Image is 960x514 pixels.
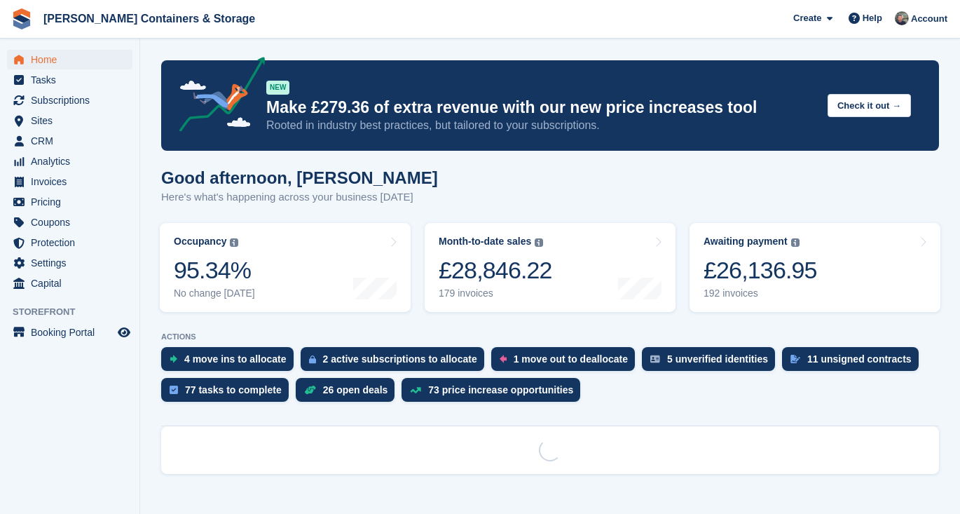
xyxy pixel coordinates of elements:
span: Tasks [31,70,115,90]
a: 2 active subscriptions to allocate [301,347,491,378]
a: 5 unverified identities [642,347,782,378]
div: £28,846.22 [439,256,552,285]
div: Month-to-date sales [439,236,531,248]
span: Account [911,12,947,26]
span: Sites [31,111,115,130]
span: Settings [31,253,115,273]
div: 179 invoices [439,288,552,299]
a: menu [7,131,132,151]
a: menu [7,172,132,191]
div: 77 tasks to complete [185,384,282,395]
a: menu [7,323,132,342]
a: Month-to-date sales £28,846.22 179 invoices [425,223,676,312]
img: stora-icon-8386f47178a22dfd0bd8f6a31ec36ba5ce8667c1dd55bd0f319d3a0aa187defe.svg [11,8,32,29]
img: icon-info-grey-7440780725fd019a000dd9b08b2336e03edf1995a4989e88bcd33f0948082b44.svg [791,238,800,247]
img: price-adjustments-announcement-icon-8257ccfd72463d97f412b2fc003d46551f7dbcb40ab6d574587a9cd5c0d94... [167,57,266,137]
span: Storefront [13,305,139,319]
span: Create [793,11,821,25]
div: 26 open deals [323,384,388,395]
a: menu [7,111,132,130]
a: menu [7,50,132,69]
span: Coupons [31,212,115,232]
span: Booking Portal [31,323,115,342]
a: 26 open deals [296,378,402,409]
a: 4 move ins to allocate [161,347,301,378]
img: Adam Greenhalgh [895,11,909,25]
img: task-75834270c22a3079a89374b754ae025e5fb1db73e45f91037f5363f120a921f8.svg [170,386,178,394]
span: Home [31,50,115,69]
span: CRM [31,131,115,151]
div: 192 invoices [704,288,817,299]
img: icon-info-grey-7440780725fd019a000dd9b08b2336e03edf1995a4989e88bcd33f0948082b44.svg [230,238,238,247]
a: menu [7,70,132,90]
img: verify_identity-adf6edd0f0f0b5bbfe63781bf79b02c33cf7c696d77639b501bdc392416b5a36.svg [650,355,660,363]
a: menu [7,90,132,110]
a: menu [7,273,132,293]
span: Help [863,11,882,25]
a: menu [7,212,132,232]
p: Here's what's happening across your business [DATE] [161,189,438,205]
div: 95.34% [174,256,255,285]
a: Occupancy 95.34% No change [DATE] [160,223,411,312]
div: 73 price increase opportunities [428,384,573,395]
h1: Good afternoon, [PERSON_NAME] [161,168,438,187]
div: 4 move ins to allocate [184,353,287,365]
p: Rooted in industry best practices, but tailored to your subscriptions. [266,118,816,133]
span: Capital [31,273,115,293]
img: active_subscription_to_allocate_icon-d502201f5373d7db506a760aba3b589e785aa758c864c3986d89f69b8ff3... [309,355,316,364]
div: Occupancy [174,236,226,248]
img: move_outs_to_deallocate_icon-f764333ba52eb49d3ac5e1228854f67142a1ed5810a6f6cc68b1a99e826820c5.svg [500,355,507,363]
img: deal-1b604bf984904fb50ccaf53a9ad4b4a5d6e5aea283cecdc64d6e3604feb123c2.svg [304,385,316,395]
div: No change [DATE] [174,288,255,299]
div: 11 unsigned contracts [807,353,912,365]
a: menu [7,151,132,171]
a: Preview store [116,324,132,341]
a: menu [7,233,132,252]
div: 1 move out to deallocate [514,353,628,365]
a: menu [7,192,132,212]
span: Protection [31,233,115,252]
a: menu [7,253,132,273]
span: Subscriptions [31,90,115,110]
img: move_ins_to_allocate_icon-fdf77a2bb77ea45bf5b3d319d69a93e2d87916cf1d5bf7949dd705db3b84f3ca.svg [170,355,177,363]
p: Make £279.36 of extra revenue with our new price increases tool [266,97,816,118]
button: Check it out → [828,94,911,117]
div: £26,136.95 [704,256,817,285]
img: price_increase_opportunities-93ffe204e8149a01c8c9dc8f82e8f89637d9d84a8eef4429ea346261dce0b2c0.svg [410,387,421,393]
a: 77 tasks to complete [161,378,296,409]
img: contract_signature_icon-13c848040528278c33f63329250d36e43548de30e8caae1d1a13099fd9432cc5.svg [790,355,800,363]
img: icon-info-grey-7440780725fd019a000dd9b08b2336e03edf1995a4989e88bcd33f0948082b44.svg [535,238,543,247]
div: NEW [266,81,289,95]
p: ACTIONS [161,332,939,341]
div: Awaiting payment [704,236,788,248]
span: Pricing [31,192,115,212]
a: [PERSON_NAME] Containers & Storage [38,7,261,30]
a: Awaiting payment £26,136.95 192 invoices [690,223,940,312]
div: 5 unverified identities [667,353,768,365]
a: 11 unsigned contracts [782,347,926,378]
a: 1 move out to deallocate [491,347,642,378]
span: Invoices [31,172,115,191]
span: Analytics [31,151,115,171]
a: 73 price increase opportunities [402,378,587,409]
div: 2 active subscriptions to allocate [323,353,477,365]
